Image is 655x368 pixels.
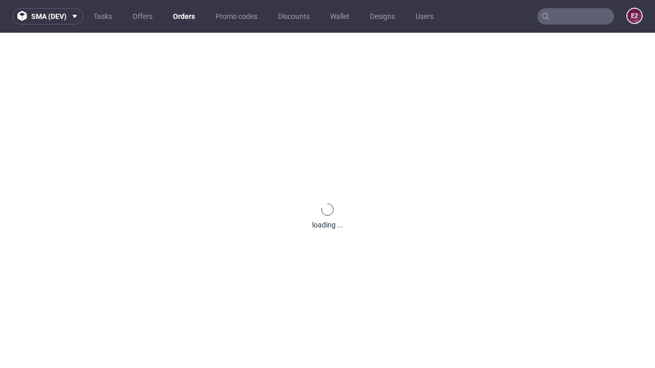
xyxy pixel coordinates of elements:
div: loading ... [312,220,343,230]
span: sma (dev) [31,13,67,20]
button: sma (dev) [12,8,83,25]
a: Discounts [272,8,316,25]
a: Offers [126,8,159,25]
a: Tasks [88,8,118,25]
figcaption: e2 [627,9,642,23]
a: Designs [364,8,401,25]
a: Wallet [324,8,356,25]
a: Orders [167,8,201,25]
a: Promo codes [209,8,264,25]
a: Users [409,8,440,25]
